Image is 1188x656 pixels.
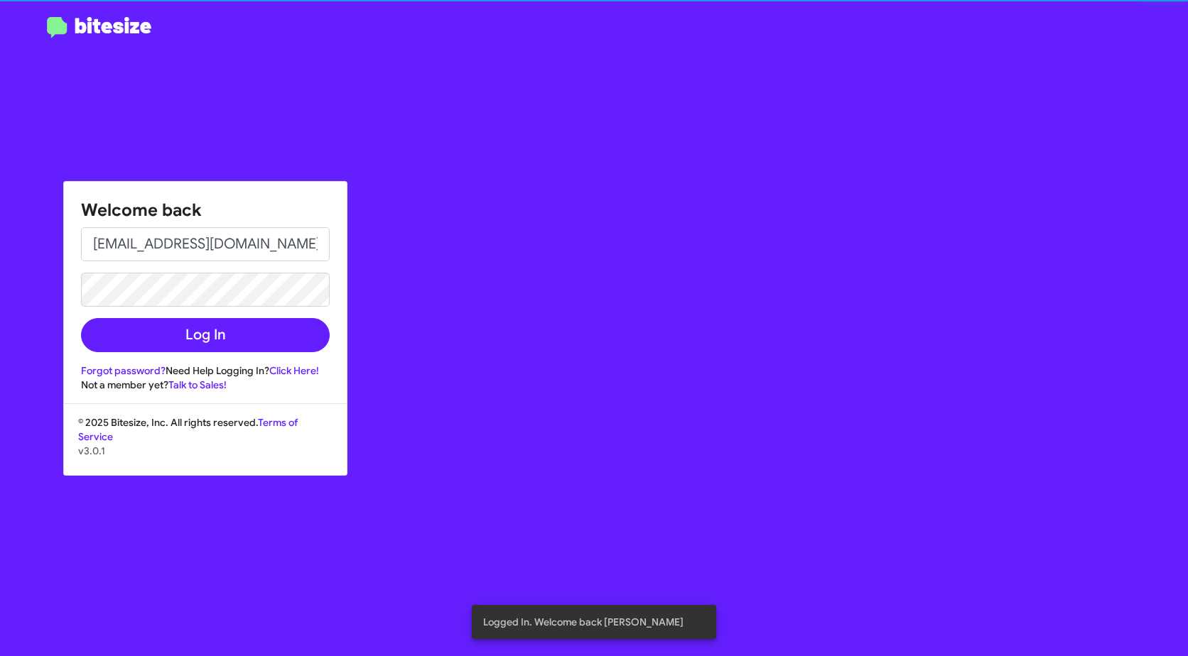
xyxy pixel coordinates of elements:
div: Not a member yet? [81,378,330,392]
a: Click Here! [269,364,319,377]
input: Email address [81,227,330,261]
a: Talk to Sales! [168,378,227,391]
a: Terms of Service [78,416,298,443]
a: Forgot password? [81,364,166,377]
h1: Welcome back [81,199,330,222]
p: v3.0.1 [78,444,333,458]
div: Need Help Logging In? [81,363,330,378]
button: Log In [81,318,330,352]
span: Logged In. Welcome back [PERSON_NAME] [483,615,684,629]
div: © 2025 Bitesize, Inc. All rights reserved. [64,415,347,475]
